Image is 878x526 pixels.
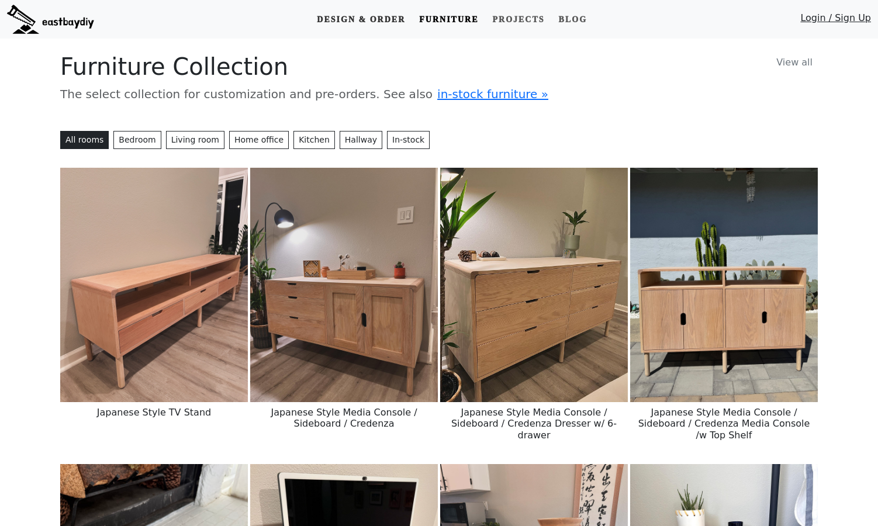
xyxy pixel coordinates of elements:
a: in-stock furniture » [437,87,548,101]
a: Japanese Style TV Stand [60,279,248,290]
a: Blog [554,9,592,30]
button: Bedroom [113,131,161,149]
img: Japanese Style Media Console / Sideboard / Credenza [250,168,438,402]
h6: Japanese Style Media Console / Sideboard / Credenza Dresser w/ 6-drawer [440,402,628,445]
h6: Japanese Style Media Console / Sideboard / Credenza [250,402,438,434]
img: Japanese Style Media Console / Sideboard / Credenza Dresser w/ 6-drawer [440,168,628,402]
a: Japanese Style Media Console / Sideboard / Credenza [250,279,438,290]
img: Japanese Style Media Console / Sideboard / Credenza Media Console /w Top Shelf [630,168,818,402]
a: Japanese Style Media Console / Sideboard / Credenza Media Console /w Top Shelf [630,279,818,290]
button: Kitchen [293,131,335,149]
button: Living room [166,131,224,149]
button: Hallway [340,131,382,149]
img: eastbaydiy [7,5,94,34]
a: View all [771,53,818,72]
a: Design & Order [312,9,410,30]
a: Japanese Style Media Console / Sideboard / Credenza Dresser w/ 6-drawer [440,279,628,290]
h6: Japanese Style TV Stand [60,402,248,423]
a: Projects [488,9,549,30]
a: In-stock [387,131,430,149]
h6: Japanese Style Media Console / Sideboard / Credenza Media Console /w Top Shelf [630,402,818,445]
p: The select collection for customization and pre-orders. See also [60,85,818,103]
img: Japanese Style TV Stand [60,168,248,402]
a: Login / Sign Up [800,11,871,30]
button: All rooms [60,131,109,149]
button: Home office [229,131,289,149]
a: Furniture [414,9,483,30]
h1: Furniture Collection [60,53,818,81]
